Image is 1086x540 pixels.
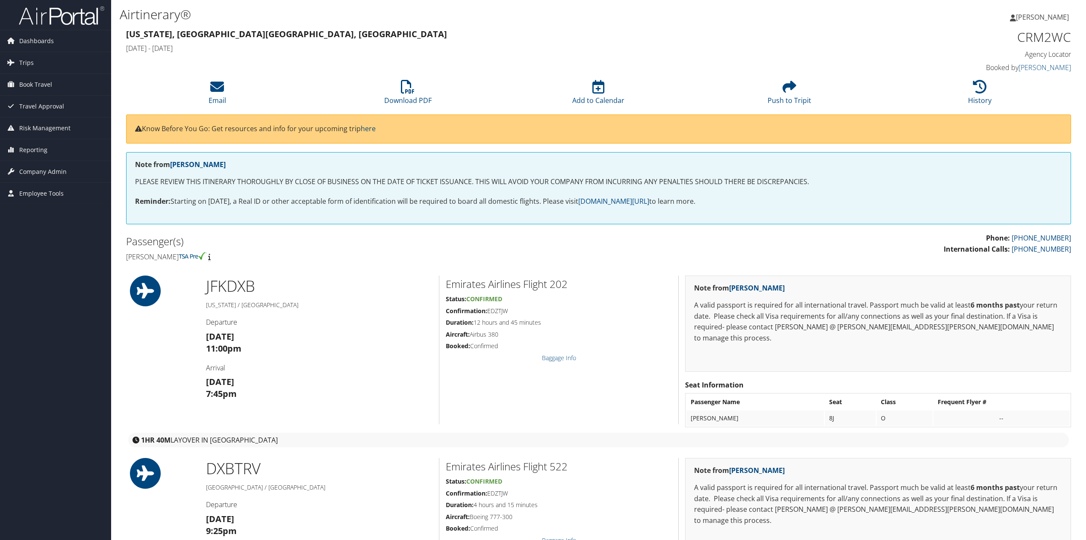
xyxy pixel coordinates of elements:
strong: Note from [694,283,785,293]
strong: Note from [694,466,785,475]
a: [PERSON_NAME] [729,466,785,475]
div: -- [938,414,1065,422]
span: Dashboards [19,30,54,52]
td: O [877,411,933,426]
strong: Booked: [446,342,470,350]
strong: Note from [135,160,226,169]
a: [PHONE_NUMBER] [1012,233,1071,243]
h5: Boeing 777-300 [446,513,672,521]
span: Employee Tools [19,183,64,204]
strong: Confirmation: [446,307,487,315]
span: Travel Approval [19,96,64,117]
h4: Departure [206,317,433,327]
h5: 12 hours and 45 minutes [446,318,672,327]
strong: Booked: [446,524,470,532]
p: A valid passport is required for all international travel. Passport much be valid at least your r... [694,300,1062,343]
strong: 9:25pm [206,525,237,537]
strong: Seat Information [685,380,744,390]
strong: [DATE] [206,376,234,387]
a: Download PDF [384,85,432,105]
span: Reporting [19,139,47,161]
a: Email [209,85,226,105]
p: Starting on [DATE], a Real ID or other acceptable form of identification will be required to boar... [135,196,1062,207]
span: [PERSON_NAME] [1016,12,1069,22]
h4: Booked by [845,63,1071,72]
strong: [DATE] [206,331,234,342]
h4: Departure [206,500,433,509]
p: A valid passport is required for all international travel. Passport much be valid at least your r... [694,482,1062,526]
strong: 6 months past [971,483,1020,492]
th: Class [877,394,933,410]
span: Book Travel [19,74,52,95]
h2: Emirates Airlines Flight 522 [446,459,672,474]
strong: Confirmation: [446,489,487,497]
img: tsa-precheck.png [179,252,206,260]
h5: Confirmed [446,524,672,533]
h2: Emirates Airlines Flight 202 [446,277,672,291]
h4: [DATE] - [DATE] [126,44,832,53]
td: 8J [825,411,876,426]
div: layover in [GEOGRAPHIC_DATA] [128,433,1069,447]
span: Trips [19,52,34,73]
strong: 1HR 40M [141,435,171,445]
a: Push to Tripit [768,85,811,105]
a: [PERSON_NAME] [1018,63,1071,72]
strong: Reminder: [135,197,171,206]
strong: Aircraft: [446,513,470,521]
a: here [361,124,376,133]
span: Confirmed [466,477,502,485]
strong: [US_STATE], [GEOGRAPHIC_DATA] [GEOGRAPHIC_DATA], [GEOGRAPHIC_DATA] [126,28,447,40]
strong: Phone: [986,233,1010,243]
h2: Passenger(s) [126,234,592,249]
strong: Status: [446,295,466,303]
th: Seat [825,394,876,410]
strong: Duration: [446,501,474,509]
p: PLEASE REVIEW THIS ITINERARY THOROUGHLY BY CLOSE OF BUSINESS ON THE DATE OF TICKET ISSUANCE. THIS... [135,176,1062,188]
h4: Agency Locator [845,50,1071,59]
span: Risk Management [19,117,71,139]
strong: Duration: [446,318,474,326]
h5: 4 hours and 15 minutes [446,501,672,509]
strong: 11:00pm [206,343,241,354]
a: Baggage Info [542,354,576,362]
a: [PERSON_NAME] [170,160,226,169]
a: [PHONE_NUMBER] [1012,244,1071,254]
h1: CRM2WC [845,28,1071,46]
h5: [GEOGRAPHIC_DATA] / [GEOGRAPHIC_DATA] [206,483,433,492]
a: Add to Calendar [572,85,624,105]
a: [DOMAIN_NAME][URL] [578,197,649,206]
span: Confirmed [466,295,502,303]
img: airportal-logo.png [19,6,104,26]
strong: 6 months past [971,300,1020,310]
h1: Airtinerary® [120,6,758,23]
strong: [DATE] [206,513,234,525]
h1: DXB TRV [206,458,433,479]
strong: International Calls: [944,244,1010,254]
h5: Airbus 380 [446,330,672,339]
a: History [968,85,992,105]
strong: 7:45pm [206,388,237,399]
span: Company Admin [19,161,67,182]
th: Frequent Flyer # [933,394,1070,410]
h1: JFK DXB [206,276,433,297]
h5: [US_STATE] / [GEOGRAPHIC_DATA] [206,301,433,309]
a: [PERSON_NAME] [729,283,785,293]
td: [PERSON_NAME] [686,411,824,426]
h5: EDZTJW [446,307,672,315]
h5: EDZTJW [446,489,672,498]
strong: Aircraft: [446,330,470,338]
a: [PERSON_NAME] [1010,4,1077,30]
h4: Arrival [206,363,433,373]
strong: Status: [446,477,466,485]
p: Know Before You Go: Get resources and info for your upcoming trip [135,123,1062,135]
h4: [PERSON_NAME] [126,252,592,261]
h5: Confirmed [446,342,672,350]
th: Passenger Name [686,394,824,410]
